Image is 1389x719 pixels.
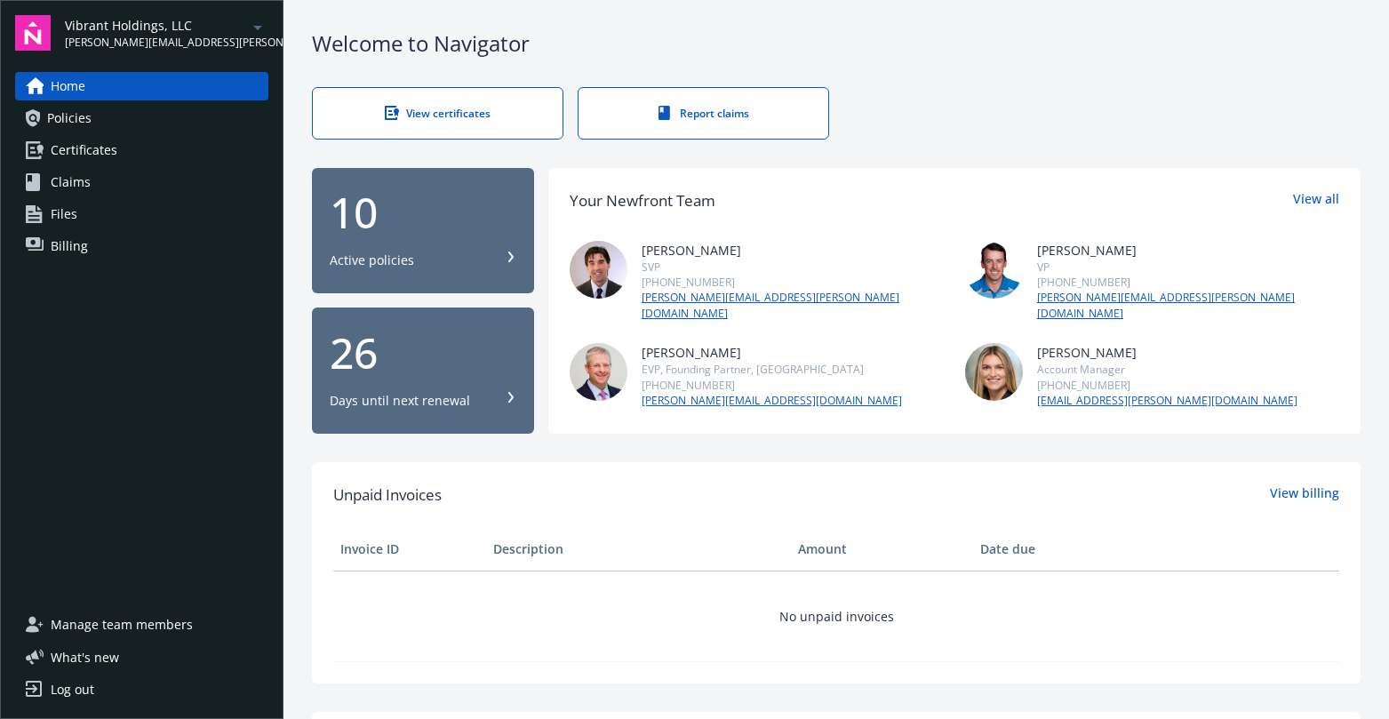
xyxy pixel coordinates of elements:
span: Manage team members [51,611,193,639]
span: Home [51,72,85,100]
img: photo [965,241,1023,299]
span: Billing [51,232,88,260]
a: Claims [15,168,268,196]
th: Description [486,528,791,571]
span: [PERSON_NAME][EMAIL_ADDRESS][PERSON_NAME][DOMAIN_NAME] [65,35,247,51]
img: photo [570,241,627,299]
th: Invoice ID [333,528,486,571]
a: Files [15,200,268,228]
span: Unpaid Invoices [333,483,442,507]
div: VP [1037,260,1339,275]
th: Amount [791,528,974,571]
a: View billing [1270,483,1339,507]
button: What's new [15,648,148,667]
th: Date due [973,528,1126,571]
a: Manage team members [15,611,268,639]
div: EVP, Founding Partner, [GEOGRAPHIC_DATA] [642,362,902,377]
a: View certificates [312,87,563,140]
a: [EMAIL_ADDRESS][PERSON_NAME][DOMAIN_NAME] [1037,393,1297,409]
div: 10 [330,191,516,234]
td: No unpaid invoices [333,571,1339,661]
div: Account Manager [1037,362,1297,377]
div: [PHONE_NUMBER] [642,275,944,290]
img: photo [965,343,1023,401]
button: 10Active policies [312,168,534,294]
span: Claims [51,168,91,196]
span: Vibrant Holdings, LLC [65,16,247,35]
div: Your Newfront Team [570,189,715,212]
a: View all [1293,189,1339,212]
a: Home [15,72,268,100]
img: navigator-logo.svg [15,15,51,51]
a: arrowDropDown [247,16,268,37]
div: Log out [51,675,94,704]
a: [PERSON_NAME][EMAIL_ADDRESS][DOMAIN_NAME] [642,393,902,409]
button: Vibrant Holdings, LLC[PERSON_NAME][EMAIL_ADDRESS][PERSON_NAME][DOMAIN_NAME]arrowDropDown [65,15,268,51]
div: [PERSON_NAME] [1037,343,1297,362]
a: Policies [15,104,268,132]
span: Files [51,200,77,228]
a: Billing [15,232,268,260]
div: [PHONE_NUMBER] [642,378,902,393]
div: View certificates [348,106,527,121]
button: 26Days until next renewal [312,308,534,434]
span: Policies [47,104,92,132]
div: [PHONE_NUMBER] [1037,275,1339,290]
a: Certificates [15,136,268,164]
div: Days until next renewal [330,392,470,410]
div: 26 [330,332,516,374]
div: [PERSON_NAME] [1037,241,1339,260]
a: Report claims [578,87,829,140]
a: [PERSON_NAME][EMAIL_ADDRESS][PERSON_NAME][DOMAIN_NAME] [1037,290,1339,322]
div: [PERSON_NAME] [642,241,944,260]
div: SVP [642,260,944,275]
img: photo [570,343,627,401]
div: Report claims [614,106,793,121]
div: [PERSON_NAME] [642,343,902,362]
div: Active policies [330,252,414,269]
div: Welcome to Navigator [312,28,1361,59]
span: What ' s new [51,648,119,667]
a: [PERSON_NAME][EMAIL_ADDRESS][PERSON_NAME][DOMAIN_NAME] [642,290,944,322]
span: Certificates [51,136,117,164]
div: [PHONE_NUMBER] [1037,378,1297,393]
